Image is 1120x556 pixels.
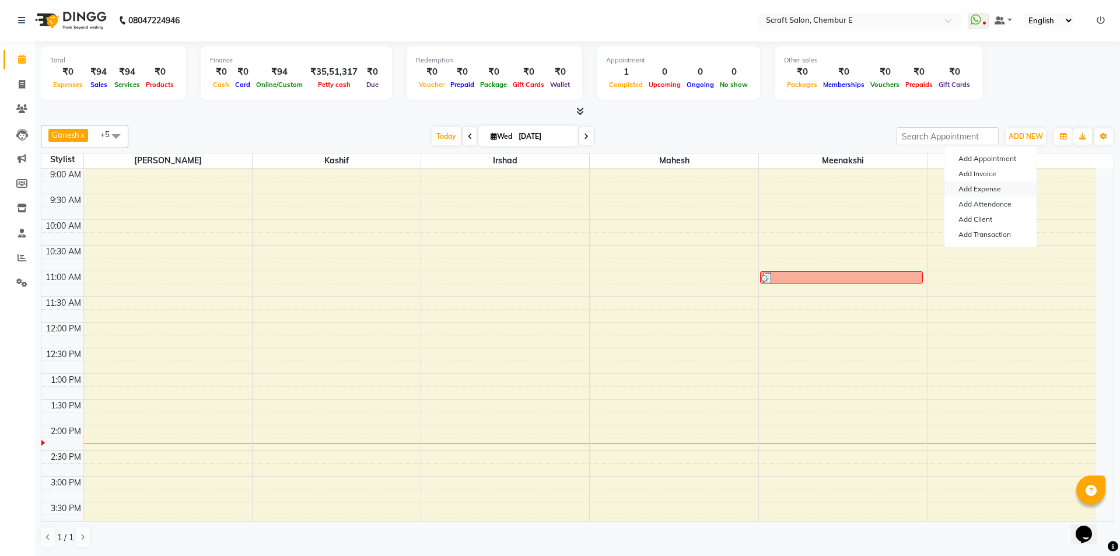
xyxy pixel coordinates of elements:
span: 1 / 1 [57,531,73,544]
span: Ganesh [52,130,79,139]
div: 10:00 AM [43,220,83,232]
div: ₹0 [143,65,177,79]
span: Online/Custom [253,81,306,89]
span: Products [143,81,177,89]
span: Completed [606,81,646,89]
span: Voucher [416,81,447,89]
iframe: chat widget [1071,509,1108,544]
div: Total [50,55,177,65]
span: Services [111,81,143,89]
span: Today [432,127,461,145]
button: ADD NEW [1006,128,1046,145]
div: 10:30 AM [43,246,83,258]
input: 2025-09-03 [515,128,573,145]
div: ₹0 [820,65,867,79]
span: Wed [488,132,515,141]
div: 1:30 PM [48,400,83,412]
span: Package [477,81,510,89]
span: Prepaids [902,81,936,89]
div: ₹0 [477,65,510,79]
div: ₹0 [784,65,820,79]
div: ₹94 [86,65,111,79]
span: Gift Cards [936,81,973,89]
span: Vouchers [867,81,902,89]
span: Prepaid [447,81,477,89]
span: Wallet [547,81,573,89]
span: Sales [87,81,110,89]
span: Expenses [50,81,86,89]
div: ₹0 [867,65,902,79]
span: Petty cash [315,81,353,89]
div: 3:30 PM [48,502,83,515]
button: Add Appointment [944,151,1037,166]
div: ₹0 [447,65,477,79]
span: Kashif [253,153,421,168]
img: logo [30,4,110,37]
a: x [79,130,85,139]
span: Mahesh [590,153,758,168]
div: ₹0 [902,65,936,79]
span: Ongoing [684,81,717,89]
span: +5 [100,130,118,139]
span: No show [717,81,751,89]
div: 9:30 AM [48,194,83,207]
a: Add Attendance [944,197,1037,212]
a: Add Expense [944,181,1037,197]
b: 08047224946 [128,4,180,37]
div: ₹94 [253,65,306,79]
span: Upcoming [646,81,684,89]
div: 2:30 PM [48,451,83,463]
a: Add Transaction [944,227,1037,242]
div: 2:00 PM [48,425,83,438]
span: Gift Cards [510,81,547,89]
div: ₹0 [210,65,232,79]
div: Other sales [784,55,973,65]
div: ₹35,51,317 [306,65,362,79]
span: ADD NEW [1009,132,1043,141]
div: Redemption [416,55,573,65]
div: Stylist [41,153,83,166]
span: Packages [784,81,820,89]
div: 9:00 AM [48,169,83,181]
span: Due [363,81,381,89]
div: 1 [606,65,646,79]
div: Appointment [606,55,751,65]
input: Search Appointment [897,127,999,145]
div: ₹0 [50,65,86,79]
div: ₹0 [936,65,973,79]
div: ₹94 [111,65,143,79]
div: ₹0 [416,65,447,79]
div: 11:30 AM [43,297,83,309]
a: Add Invoice [944,166,1037,181]
a: Add Client [944,212,1037,227]
div: 0 [646,65,684,79]
div: nitya, TK01, 11:00 AM-11:15 AM, THREADING - Eyebrows (₹80) [761,272,922,283]
span: Meenakshi [759,153,927,168]
span: Card [232,81,253,89]
span: Irshad [421,153,589,168]
div: 3:00 PM [48,477,83,489]
span: Cash [210,81,232,89]
div: 0 [684,65,717,79]
span: Ganesh [928,153,1096,168]
div: Finance [210,55,383,65]
span: Memberships [820,81,867,89]
div: ₹0 [232,65,253,79]
div: ₹0 [510,65,547,79]
div: 0 [717,65,751,79]
div: 11:00 AM [43,271,83,284]
div: 1:00 PM [48,374,83,386]
div: ₹0 [362,65,383,79]
div: 12:00 PM [44,323,83,335]
div: 12:30 PM [44,348,83,361]
span: [PERSON_NAME] [84,153,252,168]
div: ₹0 [547,65,573,79]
